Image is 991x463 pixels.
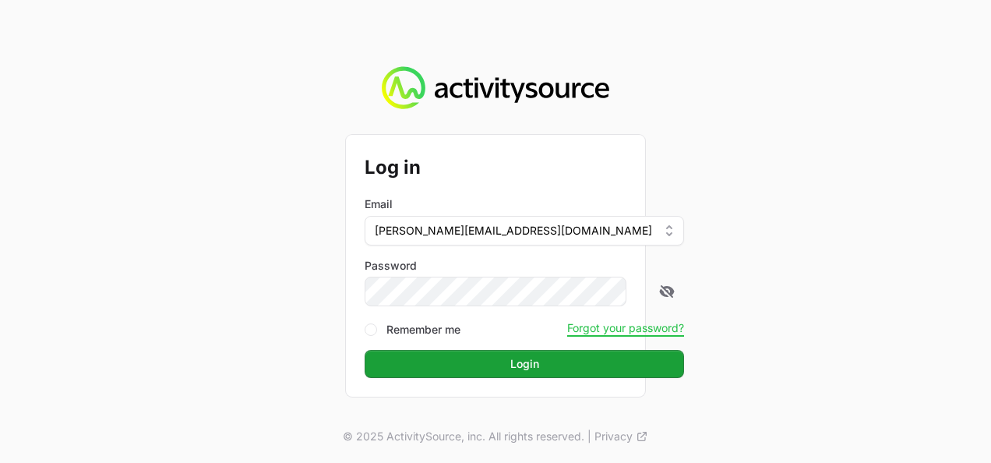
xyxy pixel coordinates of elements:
button: Forgot your password? [567,321,684,335]
p: © 2025 ActivitySource, inc. All rights reserved. [343,429,584,444]
h2: Log in [365,154,684,182]
label: Password [365,258,684,274]
span: [PERSON_NAME][EMAIL_ADDRESS][DOMAIN_NAME] [375,223,652,239]
label: Remember me [386,322,460,338]
button: [PERSON_NAME][EMAIL_ADDRESS][DOMAIN_NAME] [365,216,684,246]
span: | [587,429,591,444]
a: Privacy [594,429,648,444]
span: Login [510,355,539,373]
button: Login [365,350,684,378]
img: Activity Source [382,66,608,110]
label: Email [365,196,393,212]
